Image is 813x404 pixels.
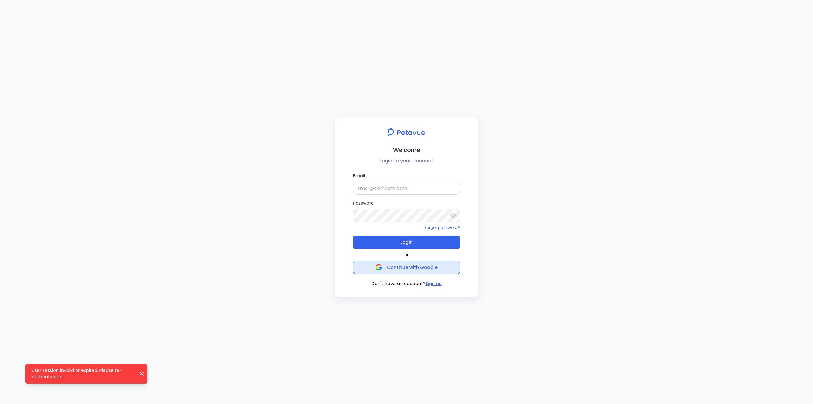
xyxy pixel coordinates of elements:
h2: Welcome [340,145,473,154]
input: Password [353,209,460,222]
button: Continue with Google [353,261,460,274]
img: petavue logo [383,125,429,140]
span: Continue with Google [387,264,438,270]
span: or [404,251,409,258]
label: Password [353,200,460,222]
input: Email [353,182,460,195]
button: Sign up [426,280,442,287]
button: Login [353,236,460,249]
label: Email [353,172,460,195]
a: Forgot password? [425,225,460,230]
p: User session invalid or expired. Please re-authenticate. [32,367,133,380]
span: Don't have an account? [372,280,426,287]
div: User session invalid or expired. Please re-authenticate. [25,364,147,384]
span: Login [400,238,413,247]
p: Login to your account [340,157,473,165]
